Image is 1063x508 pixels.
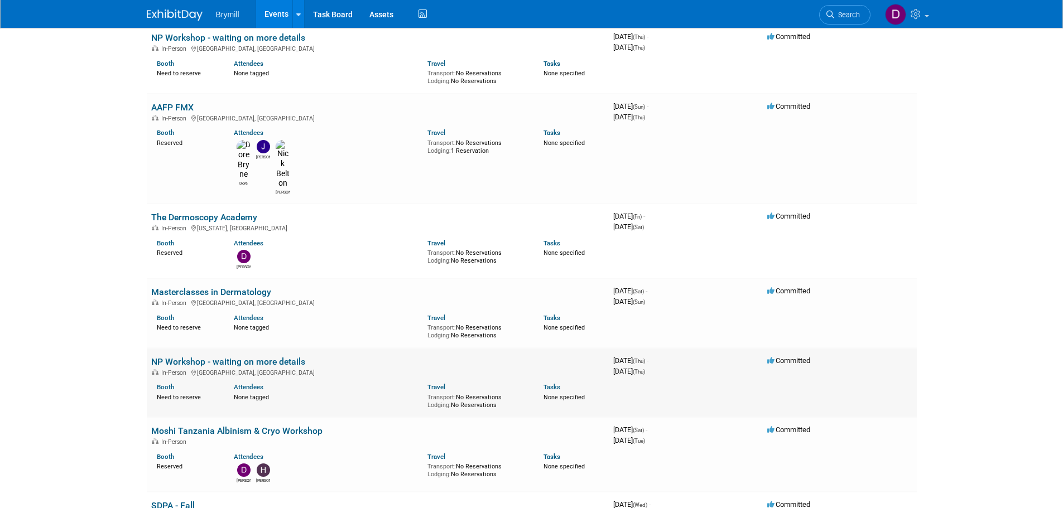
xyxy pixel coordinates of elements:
[151,102,194,113] a: AAFP FMX
[234,314,263,322] a: Attendees
[643,212,645,220] span: -
[633,427,644,433] span: (Sat)
[646,425,647,434] span: -
[647,102,648,110] span: -
[543,453,560,461] a: Tasks
[152,369,158,375] img: In-Person Event
[613,367,645,375] span: [DATE]
[885,4,906,25] img: Delaney Bryne
[427,67,527,85] div: No Reservations No Reservations
[257,140,270,153] img: Jeffery McDowell
[157,322,218,332] div: Need to reserve
[543,383,560,391] a: Tasks
[767,356,810,365] span: Committed
[157,391,218,401] div: Need to reserve
[633,438,645,444] span: (Tue)
[157,60,174,67] a: Booth
[613,297,645,306] span: [DATE]
[152,115,158,120] img: In-Person Event
[276,188,290,195] div: Nick Belton
[633,502,647,508] span: (Wed)
[157,461,218,471] div: Reserved
[152,225,158,230] img: In-Person Event
[543,314,560,322] a: Tasks
[543,239,560,247] a: Tasks
[427,239,445,247] a: Travel
[427,60,445,67] a: Travel
[237,180,251,186] div: Dore Bryne
[237,477,251,483] div: Delaney Bryne
[633,114,645,120] span: (Thu)
[543,60,560,67] a: Tasks
[157,67,218,78] div: Need to reserve
[234,322,419,332] div: None tagged
[237,463,251,477] img: Delaney Bryne
[633,34,645,40] span: (Thu)
[427,139,456,147] span: Transport:
[647,356,648,365] span: -
[151,425,323,436] a: Moshi Tanzania Albinism & Cryo Workshop
[276,140,290,188] img: Nick Belton
[427,324,456,331] span: Transport:
[427,332,451,339] span: Lodging:
[152,45,158,51] img: In-Person Event
[237,140,251,180] img: Dore Bryne
[427,394,456,401] span: Transport:
[427,147,451,154] span: Lodging:
[427,461,527,478] div: No Reservations No Reservations
[613,287,647,295] span: [DATE]
[256,153,270,160] div: Jeffery McDowell
[151,356,305,367] a: NP Workshop - waiting on more details
[161,299,190,307] span: In-Person
[633,299,645,305] span: (Sun)
[543,324,585,331] span: None specified
[427,137,527,154] div: No Reservations 1 Reservation
[157,383,174,391] a: Booth
[647,32,648,41] span: -
[543,249,585,257] span: None specified
[427,257,451,264] span: Lodging:
[157,314,174,322] a: Booth
[161,438,190,446] span: In-Person
[767,425,810,434] span: Committed
[427,129,445,137] a: Travel
[234,129,263,137] a: Attendees
[151,32,305,43] a: NP Workshop - waiting on more details
[427,471,451,478] span: Lodging:
[161,369,190,376] span: In-Person
[613,43,645,51] span: [DATE]
[834,11,860,19] span: Search
[151,367,604,376] div: [GEOGRAPHIC_DATA], [GEOGRAPHIC_DATA]
[152,299,158,305] img: In-Person Event
[427,249,456,257] span: Transport:
[161,225,190,232] span: In-Person
[234,383,263,391] a: Attendees
[234,60,263,67] a: Attendees
[237,263,251,270] div: Delaney Bryne
[633,104,645,110] span: (Sun)
[151,298,604,307] div: [GEOGRAPHIC_DATA], [GEOGRAPHIC_DATA]
[147,9,203,21] img: ExhibitDay
[256,477,270,483] div: Hobey Bryne
[613,113,645,121] span: [DATE]
[157,247,218,257] div: Reserved
[151,113,604,122] div: [GEOGRAPHIC_DATA], [GEOGRAPHIC_DATA]
[543,463,585,470] span: None specified
[767,212,810,220] span: Committed
[633,358,645,364] span: (Thu)
[543,139,585,147] span: None specified
[613,32,648,41] span: [DATE]
[234,391,419,401] div: None tagged
[613,436,645,444] span: [DATE]
[543,394,585,401] span: None specified
[767,102,810,110] span: Committed
[613,222,644,231] span: [DATE]
[237,250,251,263] img: Delaney Bryne
[613,212,645,220] span: [DATE]
[427,314,445,322] a: Travel
[152,438,158,444] img: In-Person Event
[161,115,190,122] span: In-Person
[767,287,810,295] span: Committed
[613,425,647,434] span: [DATE]
[427,322,527,339] div: No Reservations No Reservations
